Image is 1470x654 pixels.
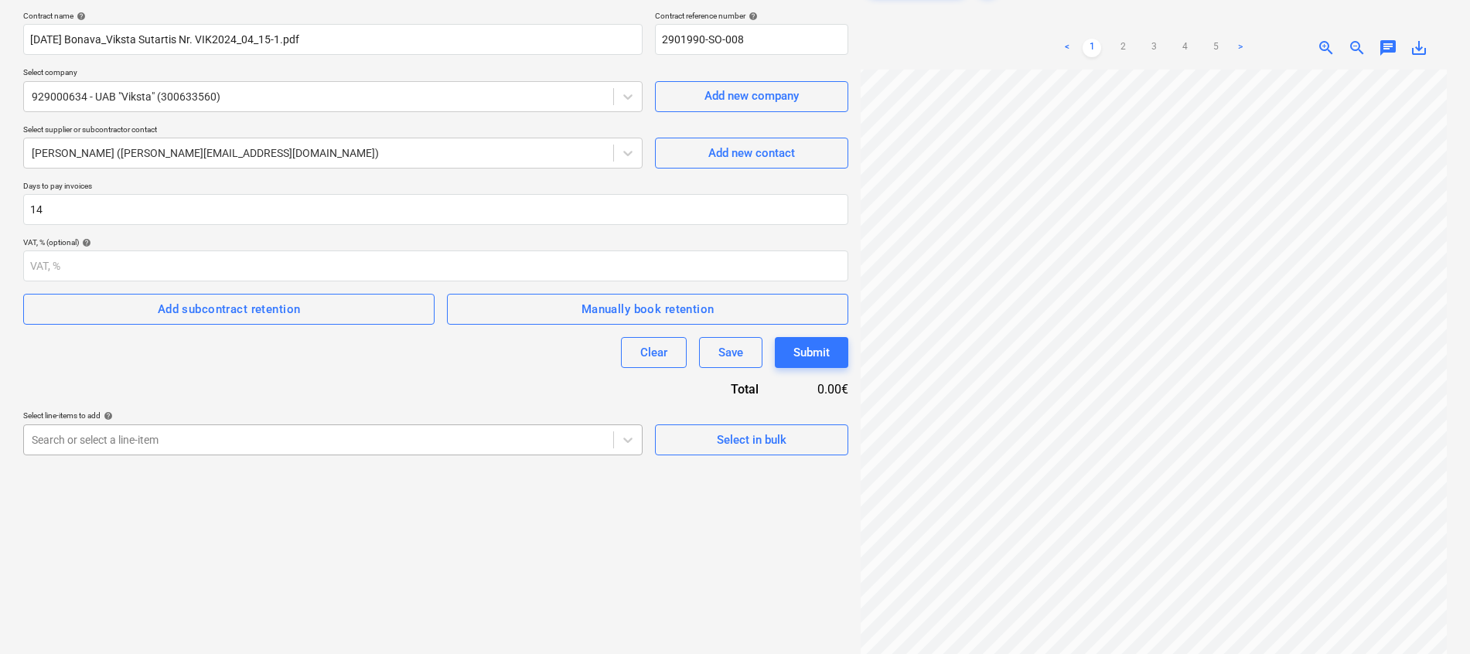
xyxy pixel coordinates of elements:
span: zoom_in [1317,39,1335,57]
button: Save [699,337,762,368]
div: Select line-items to add [23,410,643,421]
a: Page 1 is your current page [1083,39,1101,57]
button: Add subcontract retention [23,294,435,325]
div: Total [647,380,783,398]
a: Next page [1231,39,1250,57]
div: Contract reference number [655,11,848,21]
a: Page 2 [1114,39,1132,57]
div: Contract name [23,11,643,21]
input: Reference number [655,24,848,55]
p: Select supplier or subcontractor contact [23,124,643,138]
button: Clear [621,337,687,368]
iframe: Chat Widget [1393,580,1470,654]
button: Select in bulk [655,424,848,455]
span: zoom_out [1348,39,1366,57]
div: Add new contact [708,143,795,163]
div: 0.00€ [783,380,848,398]
div: Add subcontract retention [158,299,301,319]
div: Submit [793,342,830,363]
button: Add new company [655,81,848,112]
button: Add new contact [655,138,848,169]
input: VAT, % [23,250,848,281]
a: Page 5 [1206,39,1225,57]
button: Manually book retention [447,294,848,325]
span: help [745,12,758,21]
div: Clear [640,342,667,363]
input: Document name [23,24,643,55]
a: Page 3 [1144,39,1163,57]
p: Select company [23,67,643,80]
a: Previous page [1058,39,1076,57]
div: VAT, % (optional) [23,237,848,247]
div: Select in bulk [717,430,786,450]
p: Days to pay invoices [23,181,848,194]
span: help [79,238,91,247]
span: help [73,12,86,21]
span: help [101,411,113,421]
span: chat [1379,39,1397,57]
div: Add new company [704,86,799,106]
div: Manually book retention [582,299,715,319]
input: Days to pay invoices [23,194,848,225]
span: save_alt [1410,39,1428,57]
div: Save [718,342,743,363]
button: Submit [775,337,848,368]
a: Page 4 [1175,39,1194,57]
